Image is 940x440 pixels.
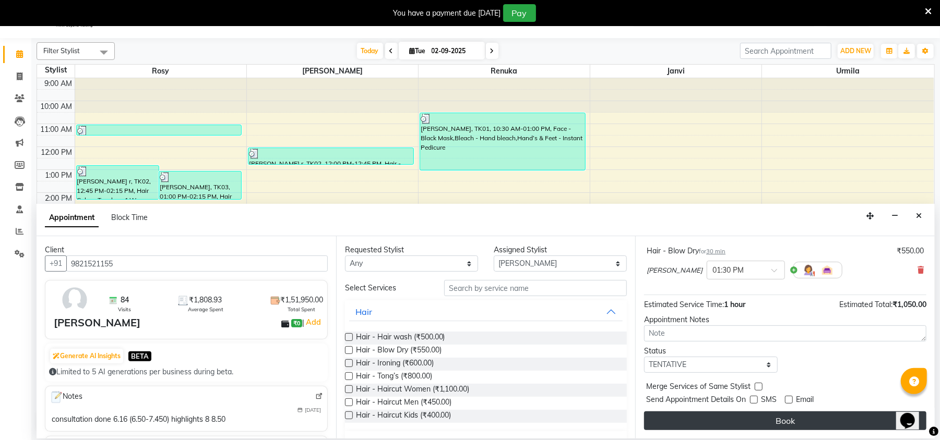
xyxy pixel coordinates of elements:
div: Client [45,245,328,255]
div: [PERSON_NAME] r, TK02, 12:45 PM-02:15 PM, Hair Color - Touchup-1,Wax - Fullface [77,166,159,199]
span: ₹1,51,950.00 [280,295,323,305]
button: Hair [349,302,623,321]
span: Filter Stylist [43,46,80,55]
span: Hair - Haircut Women (₹1,100.00) [356,384,470,397]
div: Select Services [337,283,436,294]
span: Estimated Service Time: [644,300,724,309]
button: ADD NEW [838,44,874,58]
div: Hair [355,305,372,318]
div: 1:00 PM [43,170,75,181]
span: ₹1,050.00 [893,300,926,309]
span: | [302,316,323,328]
div: [PERSON_NAME] r, TK02, 12:00 PM-12:45 PM, Hair - Haircut Women [248,148,413,164]
span: Hair - Tong’s (₹800.00) [356,371,432,384]
span: Merge Services of Same Stylist [646,381,751,394]
span: Today [357,43,383,59]
div: consultation done 6.16 (6.50-7.450) highlights 8 8.50 [52,414,225,425]
div: Stylist [37,65,75,76]
span: Hair - Blow Dry (₹550.00) [356,345,442,358]
input: Search Appointment [740,43,831,59]
div: 2:00 PM [43,193,75,204]
div: Requested Stylist [345,245,478,255]
span: ADD NEW [840,47,871,55]
span: BETA [128,351,151,361]
span: Visits [118,305,131,313]
span: 30 min [706,248,725,255]
div: [PERSON_NAME], TK03, 01:00 PM-02:15 PM, Hair Color - Touchup-1 [159,172,241,199]
span: Rosy [75,65,246,78]
button: Pay [503,4,536,22]
span: Hair - Haircut Kids (₹400.00) [356,410,451,423]
a: Add [304,316,323,328]
input: 2025-09-02 [429,43,481,59]
div: Assigned Stylist [494,245,627,255]
span: Notes [50,390,82,404]
img: Interior.png [821,264,834,276]
input: Search by Name/Mobile/Email/Code [66,255,328,272]
span: ₹1,808.93 [189,295,222,305]
span: Renuka [419,65,590,78]
span: Email [796,394,814,407]
button: +91 [45,255,67,272]
small: for [699,248,725,255]
div: 11:00 AM [39,124,75,135]
div: Hair - Blow Dry [647,246,725,256]
img: Hairdresser.png [802,264,815,276]
button: Generate AI Insights [50,349,123,363]
span: 84 [121,295,129,305]
span: Tue [407,47,429,55]
iframe: chat widget [896,398,930,430]
span: Estimated Total: [839,300,893,309]
div: [PERSON_NAME] [54,315,140,331]
span: Janvi [590,65,761,78]
div: 9:00 AM [43,78,75,89]
span: Average Spent [188,305,223,313]
div: [PERSON_NAME], TK01, 11:00 AM-11:30 AM, Hair - Blow Dry [77,125,242,135]
span: Appointment [45,209,99,227]
div: Status [644,346,777,357]
span: 1 hour [724,300,745,309]
span: [DATE] [305,406,321,414]
div: ₹550.00 [897,246,924,256]
span: Hair - Haircut Men (₹450.00) [356,397,452,410]
span: Send Appointment Details On [646,394,746,407]
div: [PERSON_NAME], TK01, 10:30 AM-01:00 PM, Face - Black Mask,Bleach - Hand bleach,Hand’s & Feet - In... [420,113,585,170]
div: 10:00 AM [39,101,75,112]
span: Hair - Hair wash (₹500.00) [356,332,445,345]
span: ₹0 [291,319,302,327]
span: SMS [761,394,777,407]
span: Block Time [111,213,148,222]
span: urmila [762,65,934,78]
div: Limited to 5 AI generations per business during beta. [49,366,324,377]
span: Total Spent [288,305,315,313]
button: Book [644,411,926,430]
div: You have a payment due [DATE] [394,8,501,19]
span: [PERSON_NAME] [247,65,418,78]
div: 12:00 PM [39,147,75,158]
span: [PERSON_NAME] [647,265,703,276]
div: Appointment Notes [644,314,926,325]
span: Hair - Ironing (₹600.00) [356,358,434,371]
button: Close [911,208,926,224]
img: avatar [60,285,90,315]
input: Search by service name [444,280,627,296]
